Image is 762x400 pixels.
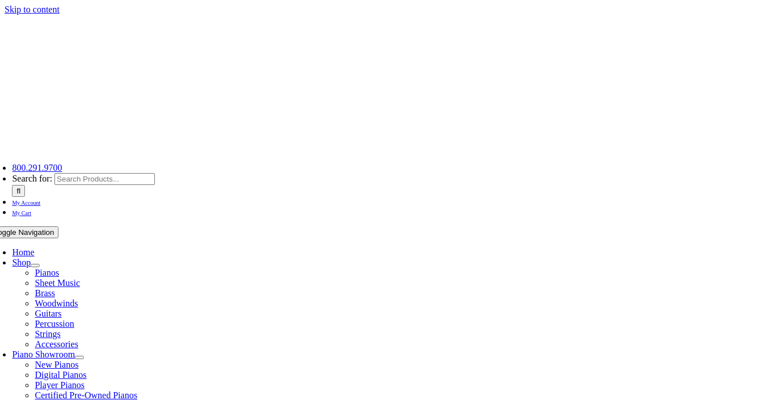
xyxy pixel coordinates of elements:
[35,339,78,349] a: Accessories
[12,258,31,267] a: Shop
[12,350,75,359] a: Piano Showroom
[35,390,137,400] a: Certified Pre-Owned Pianos
[35,288,55,298] a: Brass
[35,370,86,380] a: Digital Pianos
[35,298,78,308] a: Woodwinds
[35,278,80,288] a: Sheet Music
[35,268,59,277] a: Pianos
[75,356,84,359] button: Open submenu of Piano Showroom
[31,264,40,267] button: Open submenu of Shop
[35,309,61,318] a: Guitars
[12,247,34,257] a: Home
[35,380,85,390] a: Player Pianos
[12,174,52,183] span: Search for:
[54,173,155,185] input: Search Products...
[12,200,40,206] span: My Account
[35,329,60,339] a: Strings
[12,163,62,172] a: 800.291.9700
[12,197,40,207] a: My Account
[12,185,25,197] input: Search
[12,210,31,216] span: My Cart
[5,5,60,14] a: Skip to content
[12,207,31,217] a: My Cart
[35,360,78,369] a: New Pianos
[35,319,74,329] a: Percussion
